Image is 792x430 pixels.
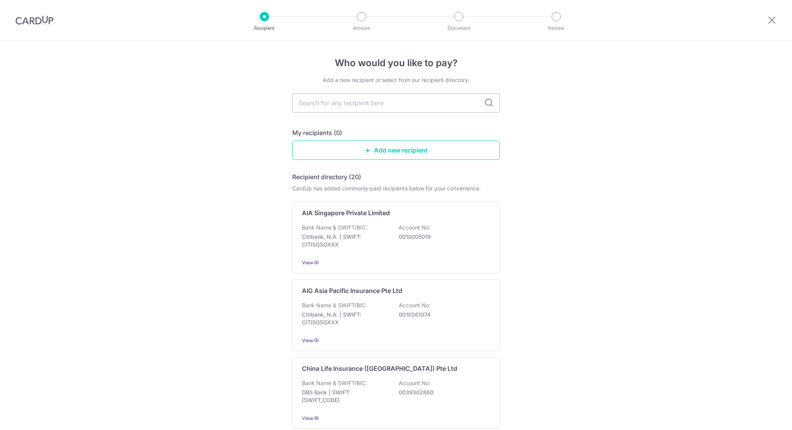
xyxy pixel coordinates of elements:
[528,24,585,32] p: Review
[399,302,430,309] p: Account No:
[399,311,485,319] p: 0010261074
[399,389,485,396] p: 0039302860
[292,76,500,84] div: Add a new recipient or select from our recipient directory.
[302,224,367,231] p: Bank Name & SWIFT/BIC:
[399,224,430,231] p: Account No:
[15,15,53,25] img: CardUp
[292,128,342,137] h5: My recipients (0)
[292,140,500,160] a: Add new recipient
[302,337,313,343] a: View
[236,24,293,32] p: Recipient
[399,233,485,241] p: 0010005019
[302,302,367,309] p: Bank Name & SWIFT/BIC:
[302,311,389,326] p: Citibank, N.A. | SWIFT: CITISGSGXXX
[742,407,784,426] iframe: Opens a widget where you can find more information
[302,389,389,404] p: DBS Bank | SWIFT: [SWIFT_CODE]
[292,56,500,70] h4: Who would you like to pay?
[302,260,313,266] a: View
[333,24,390,32] p: Amount
[302,286,402,295] p: AIG Asia Pacific Insurance Pte Ltd
[302,379,367,387] p: Bank Name & SWIFT/BIC:
[292,172,361,182] h5: Recipient directory (20)
[302,208,390,218] p: AIA Singapore Private Limited
[399,379,430,387] p: Account No:
[292,185,500,192] div: CardUp has added commonly-paid recipients below for your convenience.
[302,415,313,421] a: View
[292,93,500,113] input: Search for any recipient here
[430,24,487,32] p: Document
[302,233,389,248] p: Citibank, N.A. | SWIFT: CITISGSGXXX
[302,364,457,373] p: China Life Insurance ([GEOGRAPHIC_DATA]) Pte Ltd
